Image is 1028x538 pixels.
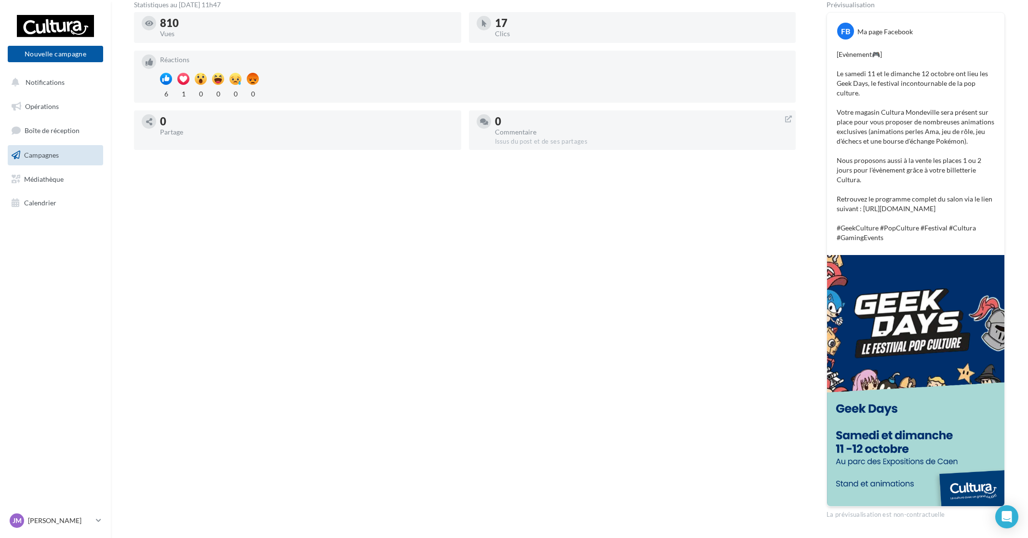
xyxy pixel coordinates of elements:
[495,18,788,28] div: 17
[495,129,788,135] div: Commentaire
[6,169,105,189] a: Médiathèque
[134,1,796,8] div: Statistiques au [DATE] 11h47
[160,87,172,99] div: 6
[6,120,105,141] a: Boîte de réception
[837,50,995,242] p: [Evènement🎮] Le samedi 11 et le dimanche 12 octobre ont lieu les Geek Days, le festival incontour...
[160,30,454,37] div: Vues
[229,87,241,99] div: 0
[495,137,788,146] div: Issus du post et de ses partages
[25,126,80,134] span: Boîte de réception
[160,129,454,135] div: Partage
[24,199,56,207] span: Calendrier
[6,96,105,117] a: Opérations
[6,72,101,93] button: Notifications
[195,87,207,99] div: 0
[24,175,64,183] span: Médiathèque
[995,505,1018,528] div: Open Intercom Messenger
[827,1,1005,8] div: Prévisualisation
[160,18,454,28] div: 810
[13,516,22,525] span: JM
[160,116,454,127] div: 0
[177,87,189,99] div: 1
[28,516,92,525] p: [PERSON_NAME]
[837,23,854,40] div: FB
[160,56,788,63] div: Réactions
[495,30,788,37] div: Clics
[247,87,259,99] div: 0
[857,27,913,37] div: Ma page Facebook
[26,78,65,86] span: Notifications
[6,193,105,213] a: Calendrier
[8,511,103,530] a: JM [PERSON_NAME]
[8,46,103,62] button: Nouvelle campagne
[25,102,59,110] span: Opérations
[6,145,105,165] a: Campagnes
[495,116,788,127] div: 0
[212,87,224,99] div: 0
[827,507,1005,519] div: La prévisualisation est non-contractuelle
[24,151,59,159] span: Campagnes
